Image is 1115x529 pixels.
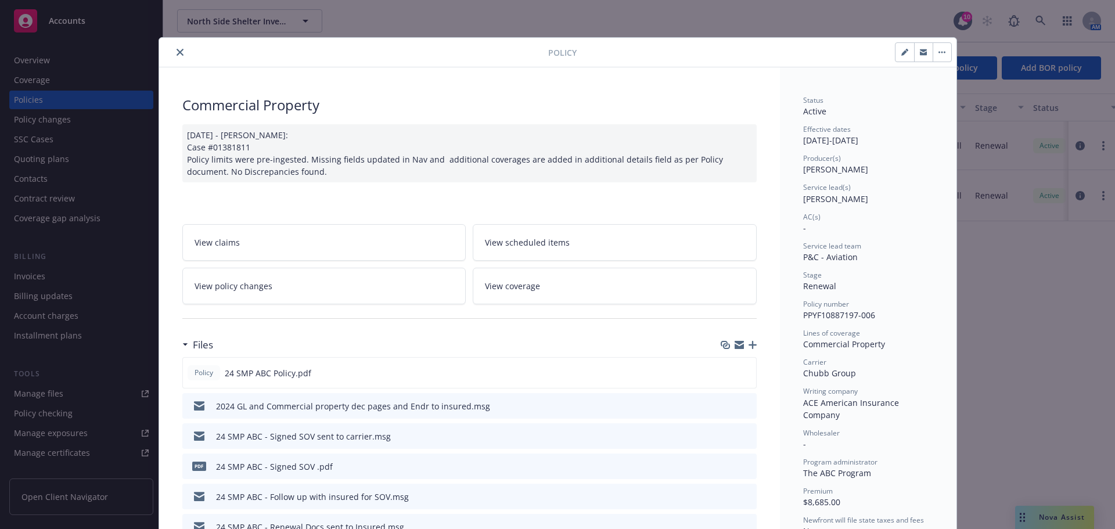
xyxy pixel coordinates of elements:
div: Commercial Property [182,95,757,115]
button: download file [723,430,732,442]
button: preview file [742,430,752,442]
span: Premium [803,486,833,496]
button: preview file [742,491,752,503]
button: preview file [742,460,752,473]
span: Policy [192,368,215,378]
span: Program administrator [803,457,877,467]
span: $8,685.00 [803,496,840,508]
a: View policy changes [182,268,466,304]
div: [DATE] - [DATE] [803,124,933,146]
button: download file [723,400,732,412]
button: download file [723,491,732,503]
button: close [173,45,187,59]
span: Status [803,95,823,105]
button: download file [722,367,732,379]
span: Writing company [803,386,858,396]
span: - [803,222,806,233]
span: [PERSON_NAME] [803,164,868,175]
div: Commercial Property [803,338,933,350]
span: Service lead(s) [803,182,851,192]
a: View coverage [473,268,757,304]
span: Carrier [803,357,826,367]
span: Chubb Group [803,368,856,379]
span: [PERSON_NAME] [803,193,868,204]
span: Effective dates [803,124,851,134]
a: View claims [182,224,466,261]
span: PPYF10887197-006 [803,310,875,321]
span: - [803,438,806,449]
div: 24 SMP ABC - Signed SOV .pdf [216,460,333,473]
span: View policy changes [195,280,272,292]
span: 24 SMP ABC Policy.pdf [225,367,311,379]
span: Newfront will file state taxes and fees [803,515,924,525]
div: 2024 GL and Commercial property dec pages and Endr to insured.msg [216,400,490,412]
a: View scheduled items [473,224,757,261]
span: P&C - Aviation [803,251,858,262]
span: The ABC Program [803,467,871,478]
span: Lines of coverage [803,328,860,338]
span: Policy number [803,299,849,309]
div: 24 SMP ABC - Signed SOV sent to carrier.msg [216,430,391,442]
span: Producer(s) [803,153,841,163]
span: pdf [192,462,206,470]
div: 24 SMP ABC - Follow up with insured for SOV.msg [216,491,409,503]
span: Active [803,106,826,117]
span: View scheduled items [485,236,570,249]
div: Files [182,337,213,352]
span: View coverage [485,280,540,292]
button: download file [723,460,732,473]
button: preview file [742,400,752,412]
span: Renewal [803,280,836,292]
span: View claims [195,236,240,249]
div: [DATE] - [PERSON_NAME]: Case #01381811 Policy limits were pre-ingested. Missing fields updated in... [182,124,757,182]
span: AC(s) [803,212,821,222]
span: Service lead team [803,241,861,251]
span: Stage [803,270,822,280]
span: ACE American Insurance Company [803,397,901,420]
span: Wholesaler [803,428,840,438]
h3: Files [193,337,213,352]
button: preview file [741,367,751,379]
span: Policy [548,46,577,59]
